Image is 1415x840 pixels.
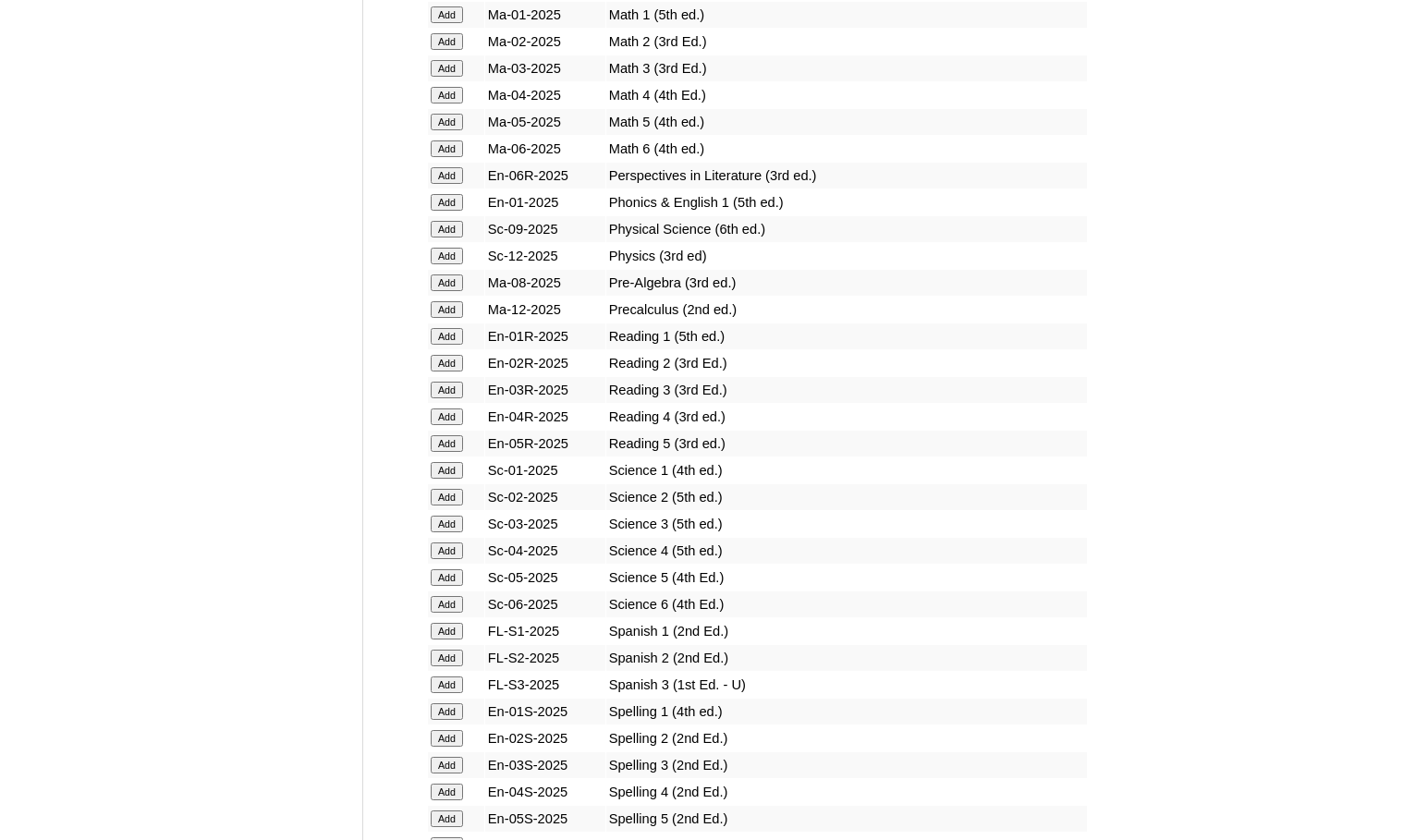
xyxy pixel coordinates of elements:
[431,221,463,237] input: Add
[606,699,1087,724] td: Spelling 1 (4th ed.)
[431,87,463,103] input: Add
[485,136,605,162] td: Ma-06-2025
[485,350,605,376] td: En-02R-2025
[606,752,1087,778] td: Spelling 3 (2nd Ed.)
[606,431,1087,457] td: Reading 5 (3rd ed.)
[606,377,1087,403] td: Reading 3 (3rd Ed.)
[485,297,605,323] td: Ma-12-2025
[606,350,1087,376] td: Reading 2 (3rd Ed.)
[606,672,1087,698] td: Spanish 3 (1st Ed. - U)
[606,484,1087,510] td: Science 2 (5th ed.)
[485,699,605,724] td: En-01S-2025
[606,243,1087,269] td: Physics (3rd ed)
[431,650,463,666] input: Add
[485,725,605,751] td: En-02S-2025
[606,806,1087,832] td: Spelling 5 (2nd Ed.)
[606,618,1087,644] td: Spanish 1 (2nd Ed.)
[485,82,605,108] td: Ma-04-2025
[485,2,605,28] td: Ma-01-2025
[606,725,1087,751] td: Spelling 2 (2nd Ed.)
[606,323,1087,349] td: Reading 1 (5th ed.)
[431,355,463,371] input: Add
[485,565,605,590] td: Sc-05-2025
[606,404,1087,430] td: Reading 4 (3rd ed.)
[606,2,1087,28] td: Math 1 (5th ed.)
[431,462,463,479] input: Add
[606,109,1087,135] td: Math 5 (4th ed.)
[606,216,1087,242] td: Physical Science (6th ed.)
[606,136,1087,162] td: Math 6 (4th ed.)
[606,82,1087,108] td: Math 4 (4th Ed.)
[606,29,1087,55] td: Math 2 (3rd Ed.)
[606,297,1087,323] td: Precalculus (2nd ed.)
[431,274,463,291] input: Add
[606,591,1087,617] td: Science 6 (4th Ed.)
[431,60,463,77] input: Add
[431,516,463,532] input: Add
[485,323,605,349] td: En-01R-2025
[485,538,605,564] td: Sc-04-2025
[606,457,1087,483] td: Science 1 (4th ed.)
[431,730,463,747] input: Add
[485,163,605,189] td: En-06R-2025
[485,672,605,698] td: FL-S3-2025
[431,167,463,184] input: Add
[431,596,463,613] input: Add
[431,194,463,211] input: Add
[485,752,605,778] td: En-03S-2025
[485,377,605,403] td: En-03R-2025
[431,784,463,800] input: Add
[485,591,605,617] td: Sc-06-2025
[485,55,605,81] td: Ma-03-2025
[606,163,1087,189] td: Perspectives in Literature (3rd ed.)
[431,248,463,264] input: Add
[431,140,463,157] input: Add
[485,431,605,457] td: En-05R-2025
[606,645,1087,671] td: Spanish 2 (2nd Ed.)
[431,114,463,130] input: Add
[431,33,463,50] input: Add
[431,6,463,23] input: Add
[485,216,605,242] td: Sc-09-2025
[485,484,605,510] td: Sc-02-2025
[431,810,463,827] input: Add
[431,489,463,505] input: Add
[485,779,605,805] td: En-04S-2025
[485,109,605,135] td: Ma-05-2025
[431,328,463,345] input: Add
[606,511,1087,537] td: Science 3 (5th ed.)
[606,55,1087,81] td: Math 3 (3rd Ed.)
[431,435,463,452] input: Add
[431,408,463,425] input: Add
[485,404,605,430] td: En-04R-2025
[485,618,605,644] td: FL-S1-2025
[485,189,605,215] td: En-01-2025
[606,779,1087,805] td: Spelling 4 (2nd Ed.)
[431,542,463,559] input: Add
[485,270,605,296] td: Ma-08-2025
[606,565,1087,590] td: Science 5 (4th Ed.)
[431,623,463,639] input: Add
[431,757,463,773] input: Add
[485,645,605,671] td: FL-S2-2025
[485,243,605,269] td: Sc-12-2025
[606,270,1087,296] td: Pre-Algebra (3rd ed.)
[606,538,1087,564] td: Science 4 (5th ed.)
[431,382,463,398] input: Add
[431,676,463,693] input: Add
[485,511,605,537] td: Sc-03-2025
[485,457,605,483] td: Sc-01-2025
[606,189,1087,215] td: Phonics & English 1 (5th ed.)
[485,29,605,55] td: Ma-02-2025
[431,703,463,720] input: Add
[431,301,463,318] input: Add
[431,569,463,586] input: Add
[485,806,605,832] td: En-05S-2025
